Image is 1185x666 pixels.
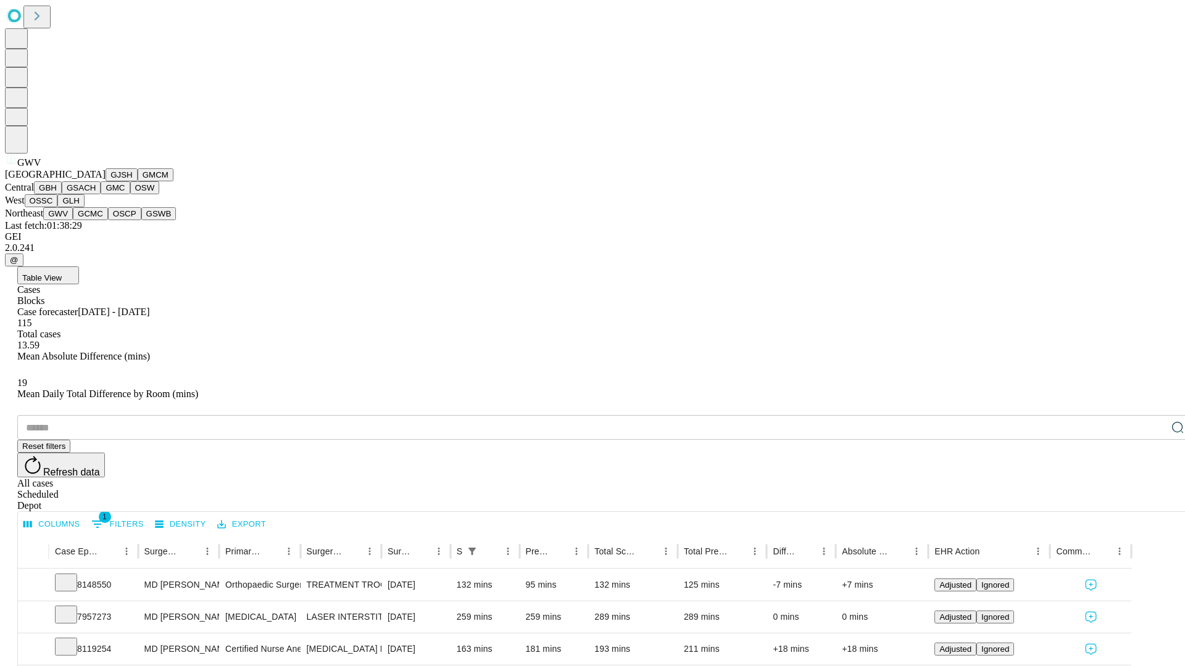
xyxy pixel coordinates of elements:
button: Show filters [464,543,481,560]
button: Adjusted [934,610,976,623]
span: Reset filters [22,442,65,451]
span: Ignored [981,580,1009,590]
div: 132 mins [594,569,671,601]
div: 95 mins [526,569,583,601]
div: Surgery Name [307,546,343,556]
div: 8119254 [55,633,132,665]
div: 259 mins [526,601,583,633]
div: 289 mins [594,601,671,633]
button: Adjusted [934,643,976,656]
span: Refresh data [43,467,100,477]
button: Menu [499,543,517,560]
span: Table View [22,273,62,282]
span: [DATE] - [DATE] [78,306,149,317]
div: [MEDICAL_DATA] EXCISION HERNIATED INTERVERTEBRAL DISK [MEDICAL_DATA] [307,633,375,665]
span: 1 [99,511,111,523]
button: Sort [344,543,361,560]
div: EHR Action [934,546,979,556]
button: GCMC [73,207,108,220]
div: 7957273 [55,601,132,633]
button: Menu [815,543,833,560]
div: Surgeon Name [144,546,180,556]
span: GWV [17,157,41,168]
div: [DATE] [388,633,444,665]
div: Case Epic Id [55,546,99,556]
button: Sort [551,543,568,560]
button: Sort [101,543,118,560]
div: 0 mins [773,601,829,633]
button: Refresh data [17,453,105,477]
button: OSW [130,181,160,194]
div: 193 mins [594,633,671,665]
button: Table View [17,266,79,284]
div: [DATE] [388,569,444,601]
span: Northeast [5,208,43,218]
button: Sort [798,543,815,560]
button: Menu [430,543,447,560]
button: Expand [24,639,43,660]
button: GLH [57,194,84,207]
button: Sort [413,543,430,560]
button: Sort [729,543,746,560]
button: Menu [199,543,216,560]
button: Ignored [976,610,1014,623]
button: Sort [263,543,280,560]
div: MD [PERSON_NAME] [144,633,213,665]
div: Absolute Difference [842,546,889,556]
div: 1 active filter [464,543,481,560]
div: Comments [1056,546,1092,556]
button: GSACH [62,181,101,194]
button: Ignored [976,643,1014,656]
div: Scheduled In Room Duration [457,546,462,556]
span: 115 [17,318,31,328]
span: [GEOGRAPHIC_DATA] [5,169,106,179]
button: OSSC [25,194,58,207]
div: 259 mins [457,601,513,633]
div: Predicted In Room Duration [526,546,550,556]
div: Primary Service [225,546,261,556]
div: +18 mins [842,633,922,665]
span: Central [5,182,34,192]
button: Ignored [976,578,1014,591]
button: Adjusted [934,578,976,591]
span: @ [10,255,19,265]
button: GMC [101,181,130,194]
span: Ignored [981,612,1009,622]
button: Reset filters [17,440,70,453]
span: Mean Absolute Difference (mins) [17,351,150,361]
button: Menu [1111,543,1128,560]
div: +7 mins [842,569,922,601]
div: 289 mins [684,601,761,633]
button: Sort [181,543,199,560]
button: Menu [118,543,135,560]
div: 125 mins [684,569,761,601]
div: [DATE] [388,601,444,633]
span: Adjusted [939,580,971,590]
span: Case forecaster [17,306,78,317]
div: 211 mins [684,633,761,665]
button: Menu [1029,543,1047,560]
span: Adjusted [939,612,971,622]
button: Select columns [20,515,83,534]
div: MD [PERSON_NAME] [PERSON_NAME] Md [144,569,213,601]
div: Total Predicted Duration [684,546,728,556]
button: @ [5,253,23,266]
div: Surgery Date [388,546,412,556]
button: Expand [24,575,43,596]
button: Sort [981,543,998,560]
button: Show filters [88,514,147,534]
span: Last fetch: 01:38:29 [5,220,82,231]
div: 2.0.241 [5,242,1180,253]
button: Menu [280,543,297,560]
div: Difference [773,546,797,556]
div: TREATMENT TROCHANTERIC [MEDICAL_DATA] FRACTURE INTERMEDULLARY ROD [307,569,375,601]
span: Ignored [981,644,1009,654]
button: Sort [640,543,657,560]
button: Density [152,515,209,534]
span: Total cases [17,329,60,339]
div: 163 mins [457,633,513,665]
button: Export [214,515,269,534]
button: Menu [361,543,378,560]
button: Sort [891,543,908,560]
button: GJSH [106,168,138,181]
